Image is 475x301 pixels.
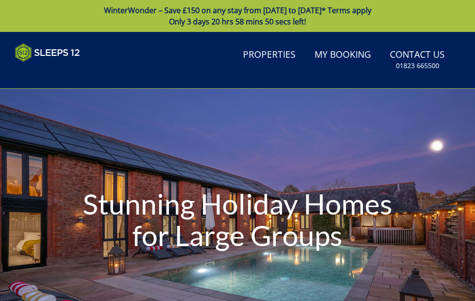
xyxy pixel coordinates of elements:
small: 01823 665500 [396,61,439,70]
h1: Stunning Holiday Homes for Large Groups [71,170,403,270]
span: Only 3 days 20 hrs 58 mins 50 secs left! [169,16,306,27]
a: My Booking [311,45,375,66]
img: Sleeps 12 [15,43,80,62]
iframe: Customer reviews powered by Trustpilot [10,68,109,76]
a: Contact Us01823 665500 [386,45,449,75]
a: Properties [239,45,299,66]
